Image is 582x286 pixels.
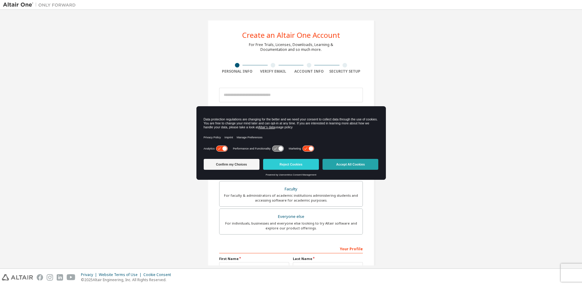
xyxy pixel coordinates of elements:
[2,274,33,281] img: altair_logo.svg
[255,69,291,74] div: Verify Email
[219,244,363,253] div: Your Profile
[81,272,99,277] div: Privacy
[37,274,43,281] img: facebook.svg
[57,274,63,281] img: linkedin.svg
[223,221,359,231] div: For individuals, businesses and everyone else looking to try Altair software and explore our prod...
[81,277,175,282] p: © 2025 Altair Engineering, Inc. All Rights Reserved.
[3,2,79,8] img: Altair One
[143,272,175,277] div: Cookie Consent
[249,42,333,52] div: For Free Trials, Licenses, Downloads, Learning & Documentation and so much more.
[219,69,255,74] div: Personal Info
[67,274,75,281] img: youtube.svg
[291,69,327,74] div: Account Info
[223,185,359,193] div: Faculty
[223,193,359,203] div: For faculty & administrators of academic institutions administering students and accessing softwa...
[99,272,143,277] div: Website Terms of Use
[242,31,340,39] div: Create an Altair One Account
[223,212,359,221] div: Everyone else
[293,256,363,261] label: Last Name
[219,256,289,261] label: First Name
[47,274,53,281] img: instagram.svg
[327,69,363,74] div: Security Setup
